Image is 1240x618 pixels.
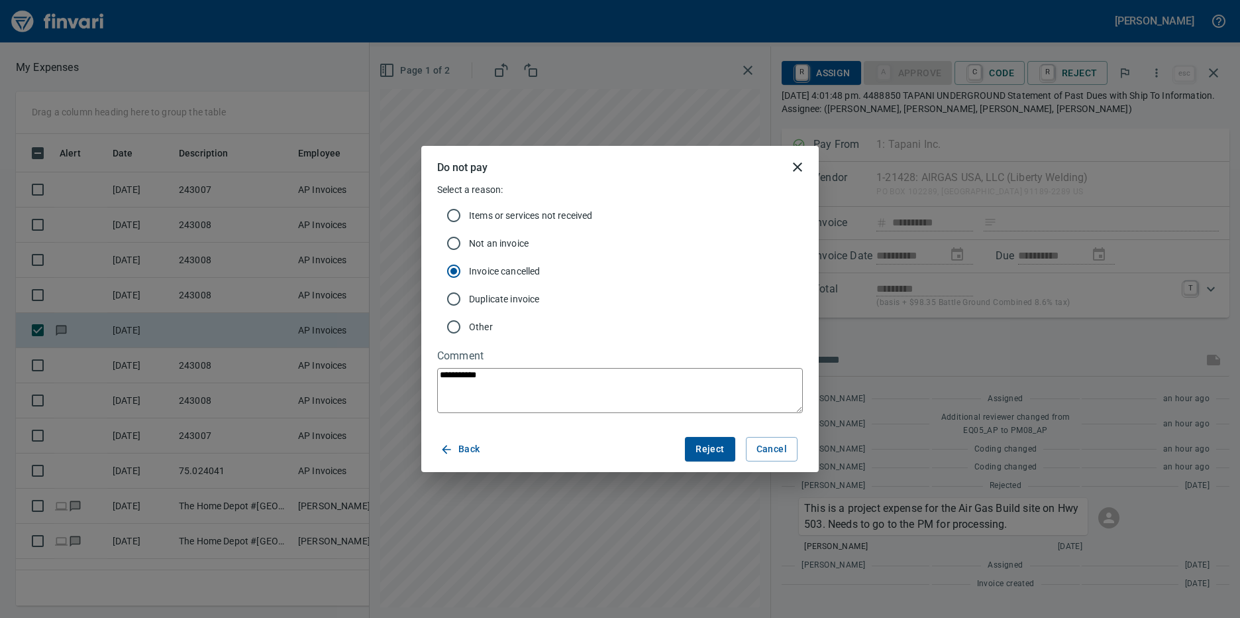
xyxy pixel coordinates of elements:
span: Duplicate invoice [469,292,792,306]
span: Other [469,320,792,334]
button: Reject [685,437,735,462]
div: Invoice cancelled [437,257,803,285]
span: Invoice cancelled [469,265,792,278]
span: Select a reason: [437,184,503,195]
span: Not an invoice [469,237,792,250]
div: Other [437,313,803,341]
span: Cancel [756,441,787,458]
div: Not an invoice [437,229,803,257]
span: Back [442,441,480,458]
div: Duplicate invoice [437,285,803,313]
h5: Do not pay [437,160,488,174]
span: Reject [696,441,724,458]
button: Cancel [746,437,798,462]
span: Items or services not received [469,209,792,222]
div: Items or services not received [437,202,803,229]
button: Back [437,437,486,462]
label: Comment [437,351,803,361]
button: close [782,151,813,183]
